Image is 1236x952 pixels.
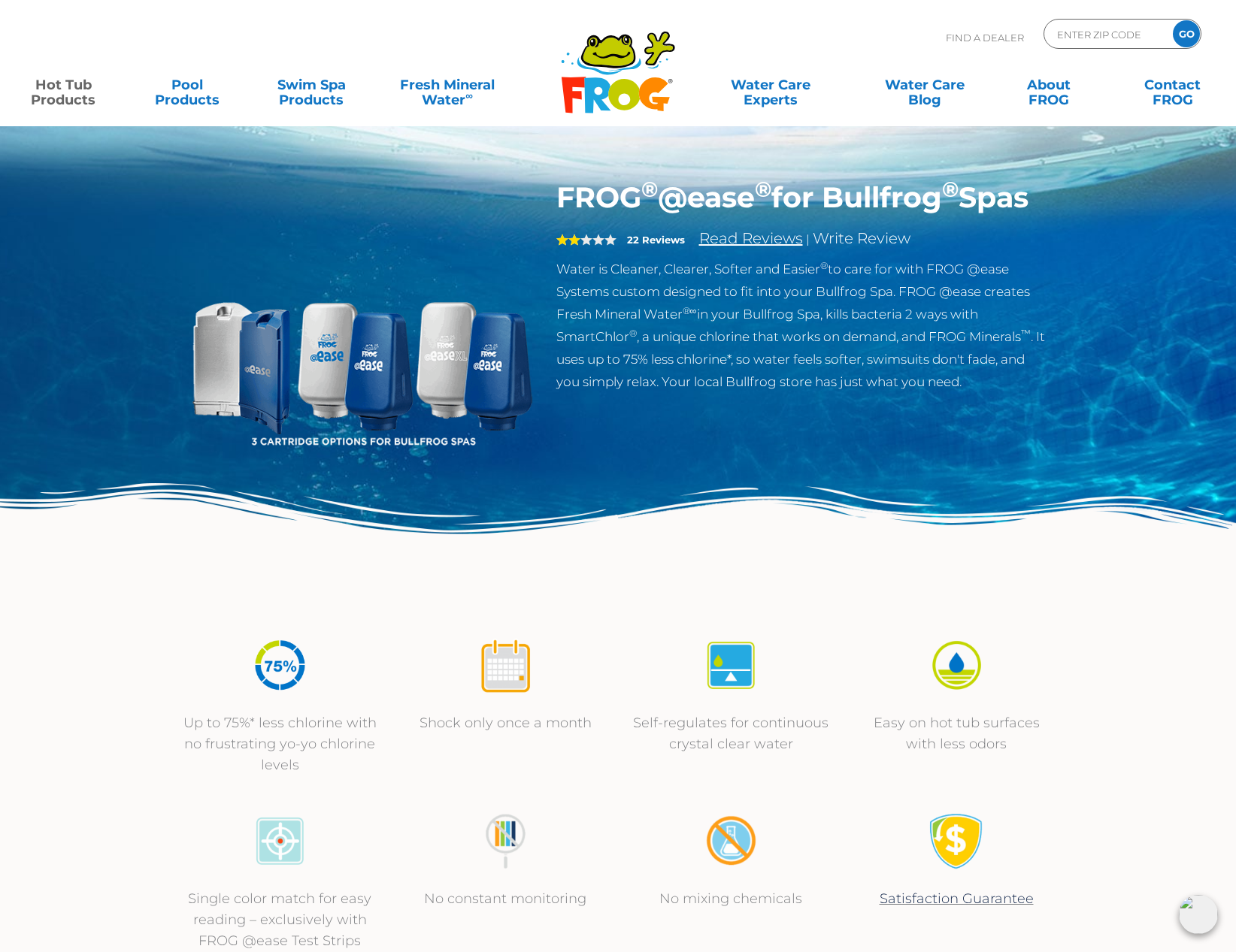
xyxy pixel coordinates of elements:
[182,888,377,951] p: Single color match for easy reading – exclusively with FROG @ease Test Strips
[692,70,849,100] a: Water CareExperts
[946,19,1024,56] p: Find A Dealer
[139,70,235,100] a: PoolProducts
[1001,70,1097,100] a: AboutFROG
[627,234,685,246] strong: 22 Reviews
[1125,70,1221,100] a: ContactFROG
[703,813,759,869] img: no-mixing1
[703,637,759,694] img: icon-atease-self-regulates
[556,258,1047,393] p: Water is Cleaner, Clearer, Softer and Easier to care for with FROG @ease Systems custom designed ...
[556,234,580,246] span: 2
[407,712,603,733] p: Shock only once a month
[683,305,697,316] sup: ®∞
[252,813,308,869] img: icon-atease-color-match
[813,229,910,247] a: Write Review
[15,70,111,100] a: Hot TubProducts
[929,813,985,869] img: Satisfaction Guarantee Icon
[1056,23,1157,45] input: Zip Code Form
[182,712,377,775] p: Up to 75%* less chlorine with no frustrating yo-yo chlorine levels
[189,180,534,524] img: bullfrog-product-hero.png
[387,70,507,100] a: Fresh MineralWater∞
[477,637,534,694] img: icon-atease-shock-once
[629,328,637,339] sup: ®
[465,89,473,101] sup: ∞
[252,637,308,694] img: icon-atease-75percent-less
[1021,328,1031,339] sup: ™
[633,888,829,909] p: No mixing chemicals
[1173,20,1200,47] input: GO
[633,712,829,754] p: Self-regulates for continuous crystal clear water
[263,70,359,100] a: Swim SpaProducts
[880,890,1034,907] a: Satisfaction Guarantee
[806,232,810,246] span: |
[859,712,1054,754] p: Easy on hot tub surfaces with less odors
[407,888,603,909] p: No constant monitoring
[755,176,771,202] sup: ®
[820,260,828,271] sup: ®
[556,180,1047,215] h1: FROG @ease for Bullfrog Spas
[942,176,959,202] sup: ®
[641,176,658,202] sup: ®
[477,813,534,869] img: no-constant-monitoring1
[877,70,973,100] a: Water CareBlog
[929,637,985,694] img: icon-atease-easy-on
[699,229,803,247] a: Read Reviews
[1179,895,1218,934] img: openIcon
